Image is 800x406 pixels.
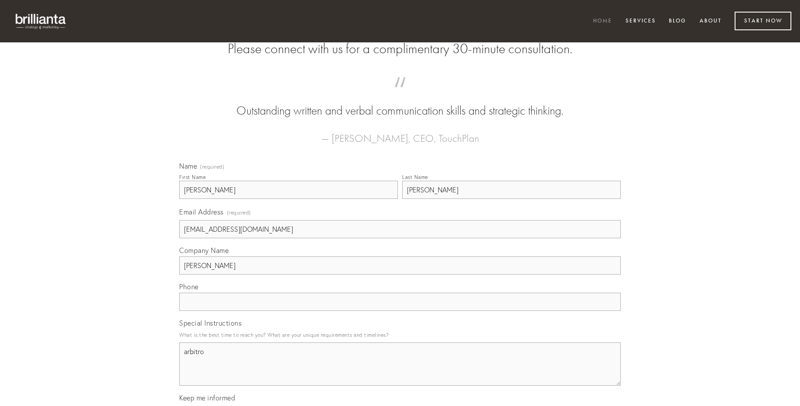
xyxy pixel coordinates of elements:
[179,246,229,255] span: Company Name
[193,86,607,119] blockquote: Outstanding written and verbal communication skills and strategic thinking.
[193,86,607,102] span: “
[620,14,661,29] a: Services
[179,329,621,341] p: What is the best time to reach you? What are your unique requirements and timelines?
[227,207,251,218] span: (required)
[193,119,607,147] figcaption: — [PERSON_NAME], CEO, TouchPlan
[402,174,428,180] div: Last Name
[735,12,791,30] a: Start Now
[200,164,224,169] span: (required)
[9,9,74,34] img: brillianta - research, strategy, marketing
[179,342,621,386] textarea: arbitro
[179,319,242,327] span: Special Instructions
[179,393,235,402] span: Keep me informed
[179,162,197,170] span: Name
[587,14,618,29] a: Home
[179,41,621,57] h2: Please connect with us for a complimentary 30-minute consultation.
[663,14,692,29] a: Blog
[179,282,199,291] span: Phone
[179,208,224,216] span: Email Address
[694,14,727,29] a: About
[179,174,206,180] div: First Name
